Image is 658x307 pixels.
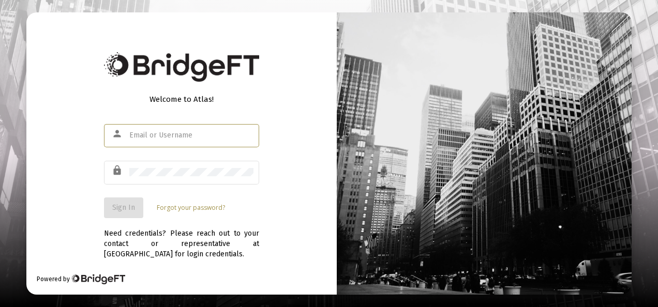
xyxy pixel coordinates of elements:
img: Bridge Financial Technology Logo [71,274,125,284]
span: Sign In [112,203,135,212]
mat-icon: lock [112,164,124,177]
img: Bridge Financial Technology Logo [104,52,259,82]
div: Need credentials? Please reach out to your contact or representative at [GEOGRAPHIC_DATA] for log... [104,218,259,259]
input: Email or Username [129,131,253,140]
button: Sign In [104,197,143,218]
a: Forgot your password? [157,203,225,213]
div: Powered by [37,274,125,284]
mat-icon: person [112,128,124,140]
div: Welcome to Atlas! [104,94,259,104]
